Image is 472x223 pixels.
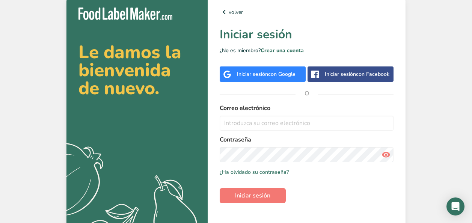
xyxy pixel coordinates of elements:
[220,188,286,203] button: Iniciar sesión
[268,71,296,78] span: con Google
[356,71,389,78] span: con Facebook
[446,197,464,215] div: Open Intercom Messenger
[78,8,172,20] img: Food Label Maker
[220,8,394,17] a: volver
[78,43,196,97] h2: Le damos la bienvenida de nuevo.
[220,104,394,113] label: Correo electrónico
[325,70,389,78] div: Iniciar sesión
[220,116,394,131] input: Introduzca su correo electrónico
[220,47,394,54] p: ¿No es miembro?
[220,135,394,144] label: Contraseña
[237,70,296,78] div: Iniciar sesión
[296,82,318,105] span: O
[261,47,304,54] a: Crear una cuenta
[235,191,270,200] span: Iniciar sesión
[220,168,289,176] a: ¿Ha olvidado su contraseña?
[220,26,394,44] h1: Iniciar sesión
